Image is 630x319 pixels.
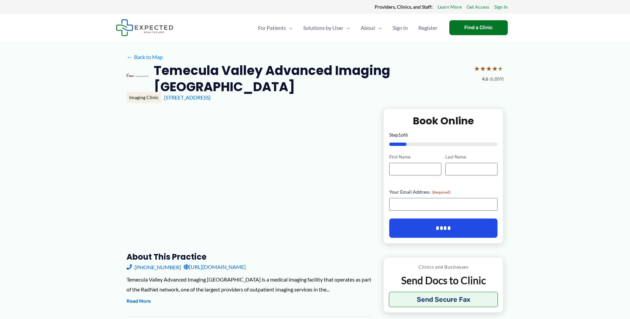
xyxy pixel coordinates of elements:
[467,3,489,11] a: Get Access
[286,16,293,39] span: Menu Toggle
[127,262,181,272] a: [PHONE_NUMBER]
[298,16,355,39] a: Solutions by UserMenu Toggle
[389,263,498,271] p: Clinics and Businesses
[498,62,504,75] span: ★
[418,16,437,39] span: Register
[389,189,498,195] label: Your Email Address
[361,16,375,39] span: About
[449,20,508,35] a: Find a Clinic
[480,62,486,75] span: ★
[127,252,373,262] h3: About this practice
[438,3,462,11] a: Learn More
[127,297,151,305] button: Read More
[445,154,497,160] label: Last Name
[127,92,161,103] div: Imaging Clinic
[490,75,504,83] span: (6,889)
[375,4,433,10] strong: Providers, Clinics, and Staff:
[387,16,413,39] a: Sign In
[432,190,451,195] span: (Required)
[494,3,508,11] a: Sign In
[398,132,401,138] span: 1
[355,16,387,39] a: AboutMenu Toggle
[303,16,343,39] span: Solutions by User
[258,16,286,39] span: For Patients
[127,54,133,60] span: ←
[343,16,350,39] span: Menu Toggle
[253,16,298,39] a: For PatientsMenu Toggle
[164,94,211,100] a: [STREET_ADDRESS]
[375,16,382,39] span: Menu Toggle
[492,62,498,75] span: ★
[127,52,163,62] a: ←Back to Map
[413,16,443,39] a: Register
[389,154,441,160] label: First Name
[482,75,488,83] span: 4.6
[486,62,492,75] span: ★
[405,132,408,138] span: 6
[116,19,173,36] img: Expected Healthcare Logo - side, dark font, small
[389,274,498,287] p: Send Docs to Clinic
[474,62,480,75] span: ★
[253,16,443,39] nav: Primary Site Navigation
[127,275,373,294] div: Temecula Valley Advanced Imaging [GEOGRAPHIC_DATA] is a medical imaging facility that operates as...
[389,292,498,307] button: Send Secure Fax
[389,114,498,127] h2: Book Online
[393,16,408,39] span: Sign In
[184,262,246,272] a: [URL][DOMAIN_NAME]
[154,62,469,95] h2: Temecula Valley Advanced Imaging [GEOGRAPHIC_DATA]
[389,133,498,137] p: Step of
